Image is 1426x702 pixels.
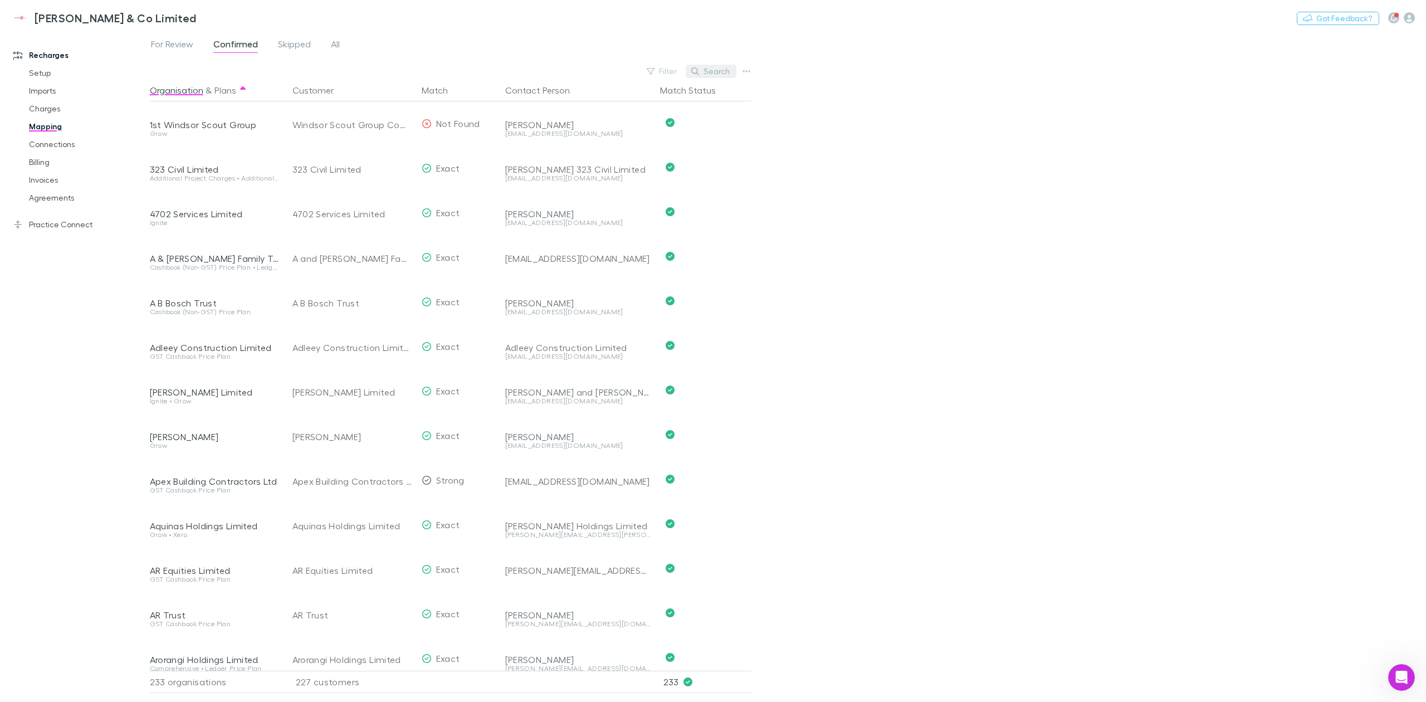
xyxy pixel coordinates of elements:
button: Filter [641,65,683,78]
div: A and [PERSON_NAME] Family Trust [292,236,413,281]
div: Grow • Xero [150,532,279,538]
div: [PERSON_NAME] [505,208,651,220]
div: [EMAIL_ADDRESS][DOMAIN_NAME] [505,130,651,137]
span: Exact [436,608,460,619]
a: Billing [18,153,159,171]
div: Grow [150,130,279,137]
div: 1st Windsor Scout Group [150,119,279,130]
span: Confirmed [213,38,258,53]
div: GST Cashbook Price Plan [150,353,279,360]
span: Exact [436,386,460,396]
div: Comprehensive • Ledger Price Plan [150,665,279,672]
div: Windsor Scout Group Committee [292,103,413,147]
p: 233 [663,671,751,693]
div: [PERSON_NAME] Holdings Limited [505,520,651,532]
a: Imports [18,82,159,100]
div: AR Trust [292,593,413,637]
div: Adleey Construction Limited [150,342,279,353]
div: [PERSON_NAME] Limited [150,387,279,398]
div: Apex Building Contractors Ltd [150,476,279,487]
svg: Confirmed [666,519,675,528]
div: A B Bosch Trust [150,298,279,309]
div: Cashbook (Non-GST) Price Plan [150,309,279,315]
svg: Confirmed [666,653,675,662]
div: [EMAIL_ADDRESS][DOMAIN_NAME] [505,309,651,315]
div: [PERSON_NAME] [505,431,651,442]
div: Arorangi Holdings Limited [150,654,279,665]
span: Exact [436,252,460,262]
svg: Confirmed [666,341,675,350]
div: [PERSON_NAME][EMAIL_ADDRESS][DOMAIN_NAME] [505,565,651,576]
button: Organisation [150,79,203,101]
a: Connections [18,135,159,153]
svg: Confirmed [666,475,675,484]
span: Exact [436,296,460,307]
span: Exact [436,341,460,352]
button: Customer [292,79,347,101]
div: [PERSON_NAME] [505,298,651,309]
div: [PERSON_NAME][EMAIL_ADDRESS][PERSON_NAME][DOMAIN_NAME] [505,532,651,538]
a: Practice Connect [2,216,159,233]
a: Recharges [2,46,159,64]
div: AR Trust [150,610,279,621]
div: [PERSON_NAME] [150,431,279,442]
div: AR Equities Limited [150,565,279,576]
span: Exact [436,519,460,530]
span: Skipped [278,38,311,53]
div: & [150,79,279,101]
a: Agreements [18,189,159,207]
span: Exact [436,207,460,218]
div: [PERSON_NAME] [505,654,651,665]
svg: Confirmed [666,608,675,617]
div: Arorangi Holdings Limited [292,637,413,682]
div: Grow [150,442,279,449]
svg: Confirmed [666,252,675,261]
div: [EMAIL_ADDRESS][DOMAIN_NAME] [505,253,651,264]
div: Ignite • Grow [150,398,279,404]
div: [EMAIL_ADDRESS][DOMAIN_NAME] [505,398,651,404]
div: 233 organisations [150,671,284,693]
svg: Confirmed [666,118,675,127]
div: [PERSON_NAME] [292,415,413,459]
span: Strong [436,475,465,485]
button: Plans [214,79,236,101]
div: GST Cashbook Price Plan [150,621,279,627]
iframe: Intercom live chat [1388,664,1415,691]
div: 4702 Services Limited [292,192,413,236]
div: [EMAIL_ADDRESS][DOMAIN_NAME] [505,353,651,360]
a: Charges [18,100,159,118]
div: [PERSON_NAME] Limited [292,370,413,415]
svg: Confirmed [666,564,675,573]
svg: Confirmed [666,163,675,172]
div: [EMAIL_ADDRESS][DOMAIN_NAME] [505,476,651,487]
button: Match [422,79,461,101]
span: Not Found [436,118,480,129]
div: AR Equities Limited [292,548,413,593]
div: Apex Building Contractors Limited [292,459,413,504]
div: GST Cashbook Price Plan [150,487,279,494]
a: [PERSON_NAME] & Co Limited [4,4,203,31]
div: 323 Civil Limited [150,164,279,175]
span: Exact [436,653,460,664]
div: A & [PERSON_NAME] Family Trust [150,253,279,264]
div: Ignite [150,220,279,226]
div: Aquinas Holdings Limited [292,504,413,548]
span: Exact [436,163,460,173]
a: Invoices [18,171,159,189]
div: Additional Project Charges • Additional Employee Charges • Standard + Payroll + Projects + Expenses [150,175,279,182]
div: [PERSON_NAME] 323 Civil Limited [505,164,651,175]
div: A B Bosch Trust [292,281,413,325]
h3: [PERSON_NAME] & Co Limited [35,11,197,25]
img: Epplett & Co Limited's Logo [11,11,30,25]
a: Mapping [18,118,159,135]
div: Cashbook (Non-GST) Price Plan • Ledger Price Plan [150,264,279,271]
div: Adleey Construction Limited [292,325,413,370]
svg: Confirmed [666,386,675,394]
span: All [331,38,340,53]
svg: Confirmed [666,207,675,216]
button: Match Status [660,79,729,101]
div: GST Cashbook Price Plan [150,576,279,583]
span: Exact [436,564,460,574]
div: 323 Civil Limited [292,147,413,192]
